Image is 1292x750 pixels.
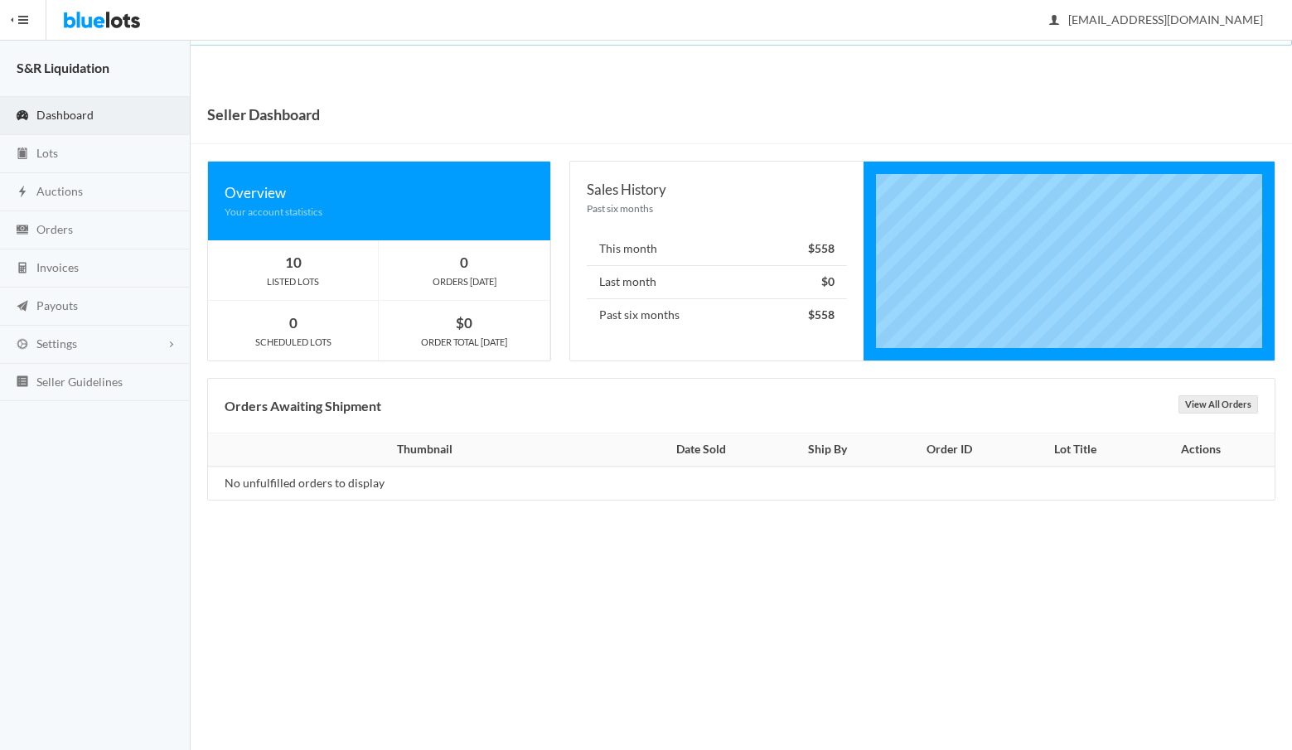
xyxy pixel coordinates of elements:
[208,335,378,350] div: SCHEDULED LOTS
[379,335,549,350] div: ORDER TOTAL [DATE]
[208,433,632,467] th: Thumbnail
[1014,433,1136,467] th: Lot Title
[36,146,58,160] span: Lots
[587,265,847,299] li: Last month
[36,108,94,122] span: Dashboard
[587,201,847,216] div: Past six months
[885,433,1014,467] th: Order ID
[587,178,847,201] div: Sales History
[1136,433,1275,467] th: Actions
[14,185,31,201] ion-icon: flash
[14,337,31,353] ion-icon: cog
[587,298,847,331] li: Past six months
[14,147,31,162] ion-icon: clipboard
[379,274,549,289] div: ORDERS [DATE]
[208,274,378,289] div: LISTED LOTS
[36,375,123,389] span: Seller Guidelines
[36,298,78,312] span: Payouts
[207,102,320,127] h1: Seller Dashboard
[771,433,885,467] th: Ship By
[36,222,73,236] span: Orders
[821,274,835,288] strong: $0
[456,314,472,331] strong: $0
[289,314,298,331] strong: 0
[1050,12,1263,27] span: [EMAIL_ADDRESS][DOMAIN_NAME]
[36,184,83,198] span: Auctions
[208,467,632,500] td: No unfulfilled orders to display
[285,254,302,271] strong: 10
[460,254,468,271] strong: 0
[225,204,534,220] div: Your account statistics
[36,260,79,274] span: Invoices
[36,336,77,351] span: Settings
[14,261,31,277] ion-icon: calculator
[632,433,771,467] th: Date Sold
[14,299,31,315] ion-icon: paper plane
[17,60,109,75] strong: S&R Liquidation
[14,375,31,390] ion-icon: list box
[808,241,835,255] strong: $558
[14,223,31,239] ion-icon: cash
[225,181,534,204] div: Overview
[14,109,31,124] ion-icon: speedometer
[1046,13,1062,29] ion-icon: person
[1178,395,1258,414] a: View All Orders
[808,307,835,322] strong: $558
[225,398,381,414] b: Orders Awaiting Shipment
[587,233,847,266] li: This month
